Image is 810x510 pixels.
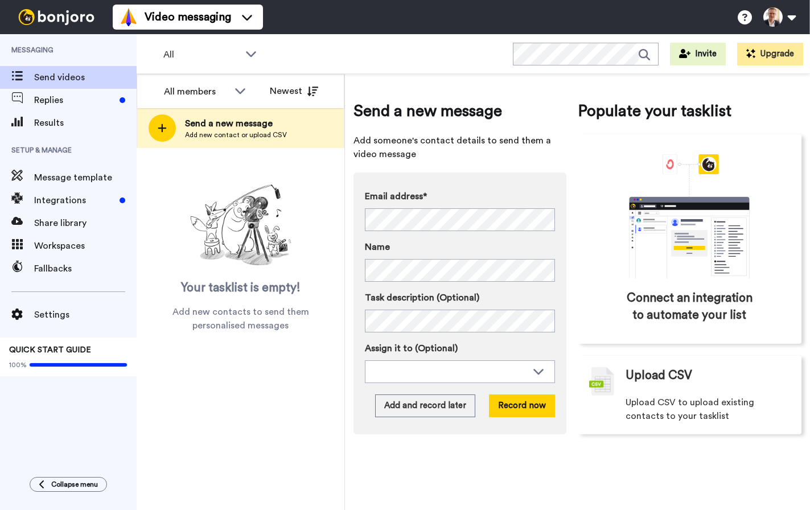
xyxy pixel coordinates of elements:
[34,93,115,107] span: Replies
[163,48,240,61] span: All
[184,180,298,271] img: ready-set-action.png
[34,308,137,322] span: Settings
[578,100,802,122] span: Populate your tasklist
[181,279,301,297] span: Your tasklist is empty!
[589,367,614,396] img: csv-grey.png
[365,342,555,355] label: Assign it to (Optional)
[353,134,566,161] span: Add someone's contact details to send them a video message
[670,43,726,65] button: Invite
[185,130,287,139] span: Add new contact or upload CSV
[626,396,791,423] span: Upload CSV to upload existing contacts to your tasklist
[365,190,555,203] label: Email address*
[626,367,692,384] span: Upload CSV
[9,360,27,369] span: 100%
[164,85,229,98] div: All members
[261,80,327,102] button: Newest
[30,477,107,492] button: Collapse menu
[14,9,99,25] img: bj-logo-header-white.svg
[353,100,566,122] span: Send a new message
[375,394,475,417] button: Add and record later
[34,239,137,253] span: Workspaces
[34,171,137,184] span: Message template
[626,290,754,324] span: Connect an integration to automate your list
[489,394,555,417] button: Record now
[365,291,555,305] label: Task description (Optional)
[145,9,231,25] span: Video messaging
[34,194,115,207] span: Integrations
[604,154,775,278] div: animation
[34,262,137,275] span: Fallbacks
[737,43,803,65] button: Upgrade
[120,8,138,26] img: vm-color.svg
[365,240,390,254] span: Name
[9,346,91,354] span: QUICK START GUIDE
[51,480,98,489] span: Collapse menu
[34,216,137,230] span: Share library
[185,117,287,130] span: Send a new message
[34,116,137,130] span: Results
[154,305,327,332] span: Add new contacts to send them personalised messages
[34,71,137,84] span: Send videos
